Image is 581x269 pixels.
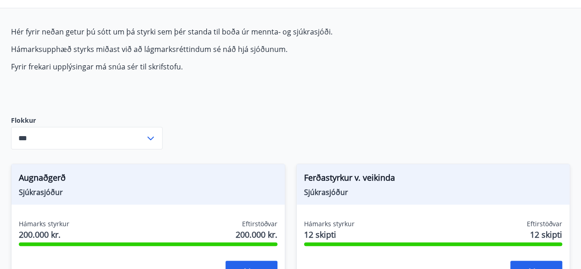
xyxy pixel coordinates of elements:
[11,62,445,72] p: Fyrir frekari upplýsingar má snúa sér til skrifstofu.
[19,219,69,229] span: Hámarks styrkur
[19,229,69,240] span: 200.000 kr.
[304,187,563,197] span: Sjúkrasjóður
[19,172,277,187] span: Augnaðgerð
[11,44,445,54] p: Hámarksupphæð styrks miðast við að lágmarksréttindum sé náð hjá sjóðunum.
[11,116,163,125] label: Flokkur
[236,229,277,240] span: 200.000 kr.
[304,219,355,229] span: Hámarks styrkur
[304,229,355,240] span: 12 skipti
[242,219,277,229] span: Eftirstöðvar
[304,172,563,187] span: Ferðastyrkur v. veikinda
[527,219,562,229] span: Eftirstöðvar
[530,229,562,240] span: 12 skipti
[19,187,277,197] span: Sjúkrasjóður
[11,27,445,37] p: Hér fyrir neðan getur þú sótt um þá styrki sem þér standa til boða úr mennta- og sjúkrasjóði.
